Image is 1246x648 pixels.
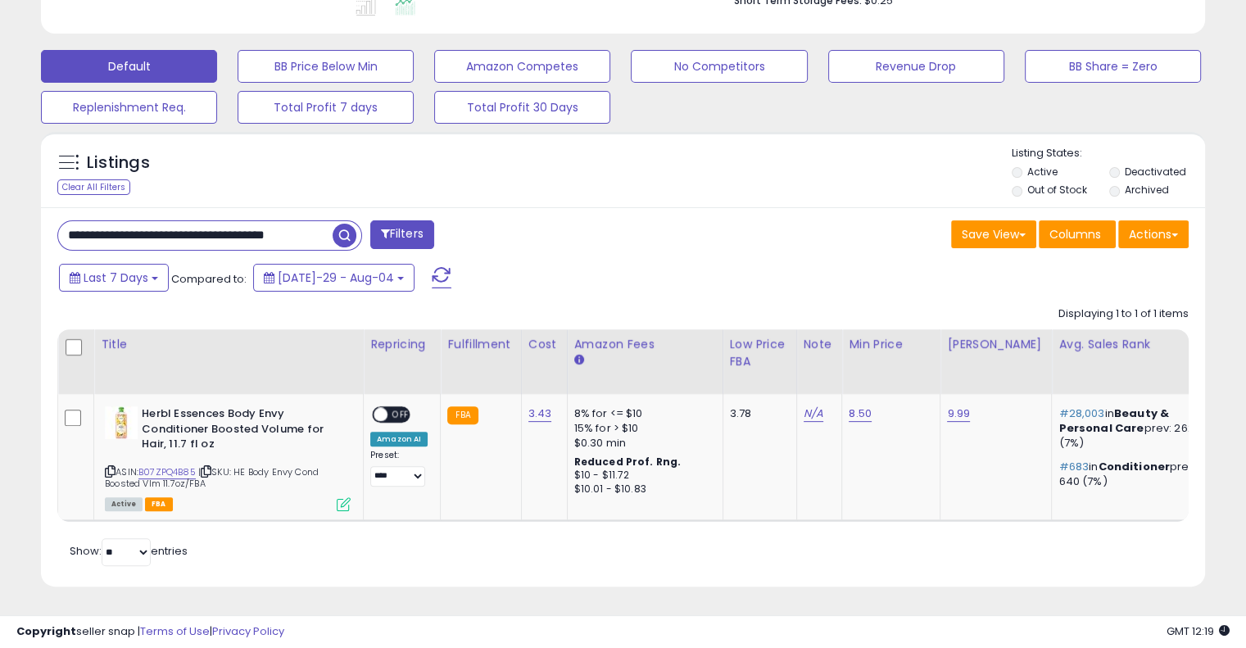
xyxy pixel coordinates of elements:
div: Preset: [370,450,428,487]
a: N/A [804,406,823,422]
label: Active [1027,165,1058,179]
button: Total Profit 30 Days [434,91,610,124]
span: OFF [387,408,414,422]
button: Default [41,50,217,83]
a: B07ZPQ4B85 [138,465,196,479]
p: in prev: 640 (7%) [1058,460,1219,489]
div: Note [804,336,836,353]
div: Title [101,336,356,353]
span: Last 7 Days [84,270,148,286]
div: Displaying 1 to 1 of 1 items [1058,306,1189,322]
img: 61zko9Hy8aL._SL40_.jpg [105,406,138,439]
a: Terms of Use [140,623,210,639]
button: Total Profit 7 days [238,91,414,124]
span: Compared to: [171,271,247,287]
span: Columns [1049,226,1101,242]
a: Privacy Policy [212,623,284,639]
label: Out of Stock [1027,183,1087,197]
span: FBA [145,497,173,511]
div: Low Price FBA [730,336,790,370]
button: BB Share = Zero [1025,50,1201,83]
div: 3.78 [730,406,784,421]
span: #28,003 [1058,406,1104,421]
label: Archived [1124,183,1168,197]
div: seller snap | | [16,624,284,640]
a: 3.43 [528,406,552,422]
span: Show: entries [70,543,188,559]
button: Filters [370,220,434,249]
span: All listings currently available for purchase on Amazon [105,497,143,511]
div: $0.30 min [574,436,710,451]
button: Last 7 Days [59,264,169,292]
button: Save View [951,220,1036,248]
b: Herbl Essences Body Envy Conditioner Boosted Volume for Hair, 11.7 fl oz [142,406,341,456]
small: FBA [447,406,478,424]
strong: Copyright [16,623,76,639]
button: Replenishment Req. [41,91,217,124]
div: Amazon AI [370,432,428,446]
span: Conditioner [1098,459,1170,474]
div: Fulfillment [447,336,514,353]
div: [PERSON_NAME] [947,336,1044,353]
span: [DATE]-29 - Aug-04 [278,270,394,286]
b: Reduced Prof. Rng. [574,455,682,469]
div: $10.01 - $10.83 [574,483,710,496]
button: Amazon Competes [434,50,610,83]
div: Avg. Sales Rank [1058,336,1225,353]
p: in prev: 26220 (7%) [1058,406,1219,451]
span: #683 [1058,459,1089,474]
button: Columns [1039,220,1116,248]
a: 8.50 [849,406,872,422]
button: Actions [1118,220,1189,248]
div: $10 - $11.72 [574,469,710,483]
span: | SKU: HE Body Envy Cond Boosted Vlm 11.7oz/FBA [105,465,319,490]
div: Amazon Fees [574,336,716,353]
h5: Listings [87,152,150,174]
p: Listing States: [1012,146,1205,161]
div: ASIN: [105,406,351,510]
div: 8% for <= $10 [574,406,710,421]
label: Deactivated [1124,165,1185,179]
div: Min Price [849,336,933,353]
div: Repricing [370,336,433,353]
small: Amazon Fees. [574,353,584,368]
button: No Competitors [631,50,807,83]
a: 9.99 [947,406,970,422]
div: Clear All Filters [57,179,130,195]
span: Beauty & Personal Care [1058,406,1169,436]
div: 15% for > $10 [574,421,710,436]
button: [DATE]-29 - Aug-04 [253,264,415,292]
div: Cost [528,336,560,353]
button: Revenue Drop [828,50,1004,83]
button: BB Price Below Min [238,50,414,83]
span: 2025-08-12 12:19 GMT [1167,623,1230,639]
